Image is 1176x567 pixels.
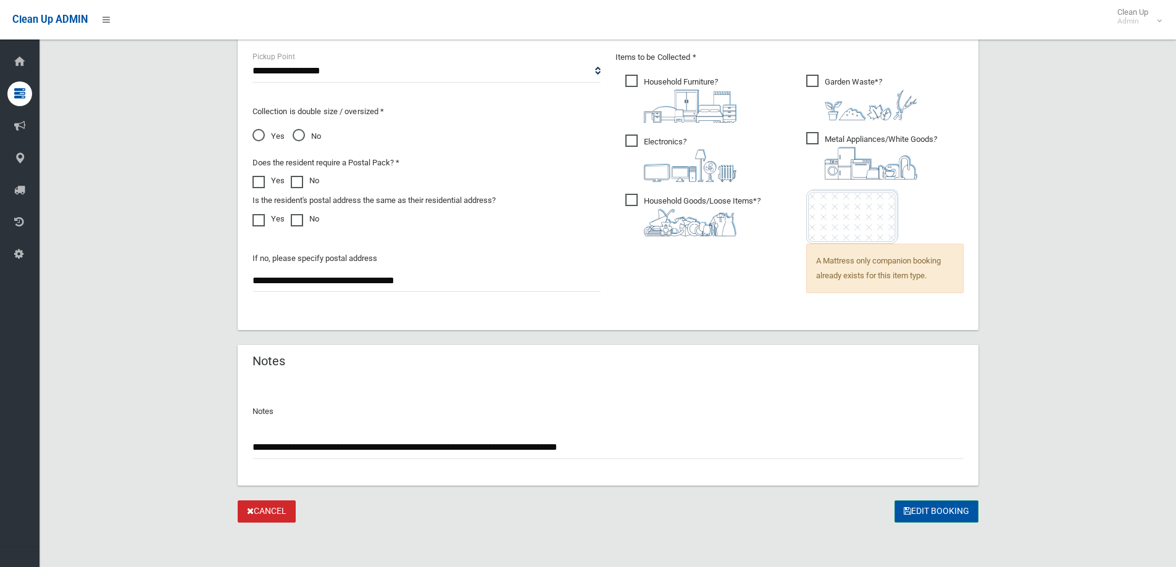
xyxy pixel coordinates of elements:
span: Yes [252,129,285,144]
small: Admin [1117,17,1148,26]
p: Notes [252,404,964,419]
span: A Mattress only companion booking already exists for this item type. [806,244,964,293]
i: ? [644,137,736,182]
span: Electronics [625,135,736,182]
img: 394712a680b73dbc3d2a6a3a7ffe5a07.png [644,149,736,182]
label: Is the resident's postal address the same as their residential address? [252,193,496,208]
span: Garden Waste* [806,75,917,120]
i: ? [644,196,761,236]
label: Yes [252,173,285,188]
label: If no, please specify postal address [252,251,377,266]
span: Household Furniture [625,75,736,123]
label: No [291,212,319,226]
img: b13cc3517677393f34c0a387616ef184.png [644,209,736,236]
span: Clean Up ADMIN [12,14,88,25]
i: ? [825,135,937,180]
span: Metal Appliances/White Goods [806,132,937,180]
img: e7408bece873d2c1783593a074e5cb2f.png [806,189,899,244]
p: Collection is double size / oversized * [252,104,601,119]
span: Clean Up [1111,7,1161,26]
header: Notes [238,349,300,373]
button: Edit Booking [895,500,978,523]
label: Does the resident require a Postal Pack? * [252,155,399,170]
i: ? [825,77,917,120]
img: aa9efdbe659d29b613fca23ba79d85cb.png [644,89,736,123]
label: Yes [252,212,285,226]
a: Cancel [238,500,296,523]
img: 36c1b0289cb1767239cdd3de9e694f19.png [825,147,917,180]
i: ? [644,77,736,123]
label: No [291,173,319,188]
img: 4fd8a5c772b2c999c83690221e5242e0.png [825,89,917,120]
span: Household Goods/Loose Items* [625,194,761,236]
span: No [293,129,321,144]
p: Items to be Collected * [615,50,964,65]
